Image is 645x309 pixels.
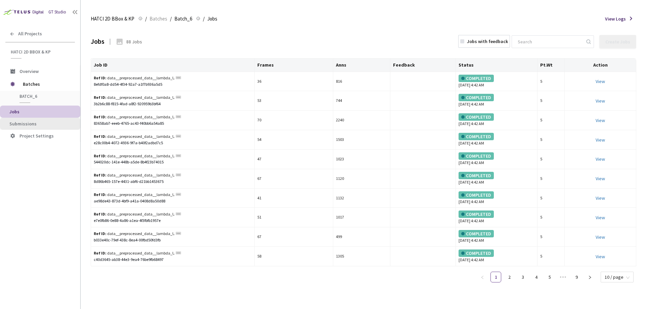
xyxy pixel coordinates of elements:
li: Next Page [585,272,595,282]
div: [DATE] 4:42 AM [459,172,534,186]
div: data__preprocessed_data__lambda_UndistortFrames__20250401_113716/ [94,133,174,140]
b: Ref ID: [94,211,106,217]
span: HATCI 2D BBox & KP [11,49,71,55]
div: data__preprocessed_data__lambda_UndistortFrames__20250409_125203/ [94,231,174,237]
li: Previous Page [477,272,488,282]
span: HATCI 2D BBox & KP [91,15,134,23]
span: Jobs [9,109,19,115]
div: [DATE] 4:42 AM [459,133,534,147]
div: data__preprocessed_data__lambda_UndistortFrames__20250403_125521/ [94,192,174,198]
a: Batches [148,15,169,22]
span: Batch_6 [19,93,69,99]
a: 2 [504,272,514,282]
td: 816 [333,72,390,91]
th: Frames [255,59,333,72]
td: 53 [255,91,333,111]
td: 67 [255,169,333,189]
td: 70 [255,111,333,130]
b: Ref ID: [94,153,106,158]
b: Ref ID: [94,250,106,256]
div: COMPLETED [459,249,494,257]
th: Anns [333,59,390,72]
td: 1120 [333,169,390,189]
b: Ref ID: [94,231,106,236]
td: 5 [537,72,565,91]
div: data__preprocessed_data__lambda_UndistortFrames__20250414_105820/ [94,153,174,159]
div: 83658ab7-eeeb-4765-ac43-f40bb6a54a85 [94,120,252,127]
li: / [145,15,147,23]
div: [DATE] 4:42 AM [459,152,534,166]
td: 5 [537,150,565,169]
a: 1 [491,272,501,282]
td: 1503 [333,130,390,150]
div: COMPLETED [459,172,494,179]
td: 5 [537,247,565,266]
button: left [477,272,488,282]
div: c40d3645-ab38-44e3-9ea4-76be9fb68497 [94,257,252,263]
th: Action [565,59,636,72]
span: All Projects [18,31,42,37]
div: data__preprocessed_data__lambda_UndistortFrames__20250408_152311/ [94,250,174,257]
a: View [596,254,605,260]
td: 41 [255,189,333,208]
span: Batches [23,77,69,91]
b: Ref ID: [94,95,106,100]
div: [DATE] 4:42 AM [459,249,534,263]
span: ••• [558,272,568,282]
b: Ref ID: [94,172,106,178]
a: View [596,98,605,104]
div: [DATE] 4:42 AM [459,94,534,108]
th: Status [456,59,537,72]
li: 5 [544,272,555,282]
div: e28c00b4-4072-4936-9f7a-b40f2adbd7c5 [94,140,252,146]
th: Feedback [390,59,456,72]
input: Search [514,36,585,48]
div: COMPLETED [459,210,494,218]
td: 1017 [333,208,390,227]
td: 54 [255,130,333,150]
div: Jobs with feedback [467,38,508,45]
td: 67 [255,227,333,247]
a: View [596,215,605,221]
div: Create Jobs [605,39,630,44]
td: 5 [537,227,565,247]
td: 1132 [333,189,390,208]
a: View [596,234,605,240]
div: 88 Jobs [126,38,142,45]
div: [DATE] 4:42 AM [459,230,534,244]
li: / [203,15,205,23]
span: right [588,275,592,279]
li: Next 5 Pages [558,272,568,282]
a: 9 [571,272,582,282]
div: data__preprocessed_data__lambda_UndistortFrames__20250401_151035/ [94,172,174,179]
td: 5 [537,111,565,130]
li: 4 [531,272,542,282]
td: 5 [537,189,565,208]
b: Ref ID: [94,75,106,80]
a: View [596,176,605,182]
span: Submissions [9,121,37,127]
div: e7e0fb86-0e88-4a86-a1ea-4f3fbfb1957e [94,218,252,224]
td: 499 [333,227,390,247]
td: 58 [255,247,333,266]
div: 3b2b6c88-f815-4fad-a8f2-920959b3bf64 [94,101,252,107]
span: Batch_6 [174,15,192,23]
a: 5 [545,272,555,282]
a: View [596,156,605,162]
td: 1023 [333,150,390,169]
td: 51 [255,208,333,227]
b: Ref ID: [94,192,106,197]
div: Page Size [601,272,634,280]
div: COMPLETED [459,94,494,101]
a: 3 [518,272,528,282]
div: COMPLETED [459,191,494,199]
div: data__preprocessed_data__lambda_UndistortFrames__20250404_132352/ [94,94,174,101]
td: 5 [537,208,565,227]
div: [DATE] 4:42 AM [459,210,534,224]
span: left [480,275,484,279]
div: [DATE] 4:42 AM [459,113,534,127]
span: Batches [149,15,167,23]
